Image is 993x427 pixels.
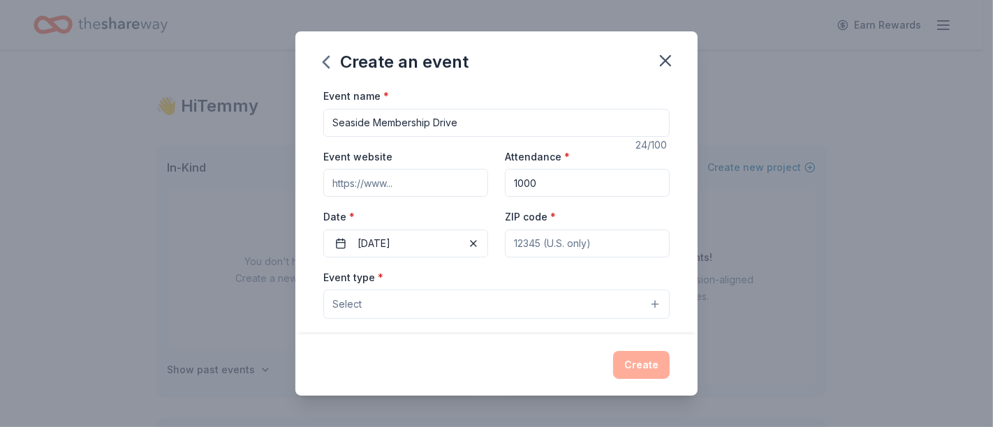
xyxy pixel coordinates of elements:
label: ZIP code [505,210,556,224]
label: Attendance [505,150,570,164]
label: Demographic [323,332,388,346]
input: Spring Fundraiser [323,109,670,137]
span: Select [332,296,362,313]
button: Select [323,290,670,319]
div: Create an event [323,51,469,73]
input: 20 [505,169,670,197]
button: [DATE] [323,230,488,257]
label: Event website [323,150,392,164]
input: 12345 (U.S. only) [505,230,670,257]
input: https://www... [323,169,488,197]
div: 24 /100 [635,137,670,153]
label: Date [323,210,488,224]
label: Event name [323,89,389,103]
label: Event type [323,271,383,285]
